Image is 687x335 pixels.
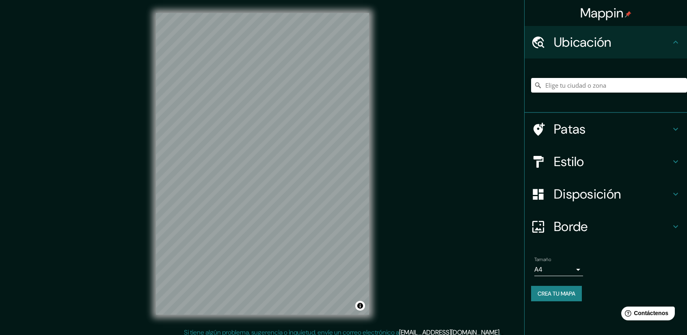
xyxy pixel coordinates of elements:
font: Patas [554,121,586,138]
div: Ubicación [525,26,687,58]
div: Disposición [525,178,687,210]
font: Borde [554,218,588,235]
div: Borde [525,210,687,243]
font: A4 [534,265,542,274]
img: pin-icon.png [625,11,631,17]
div: Patas [525,113,687,145]
font: Mappin [580,4,624,22]
div: A4 [534,263,583,276]
font: Tamaño [534,256,551,263]
iframe: Lanzador de widgets de ayuda [615,303,678,326]
button: Activar o desactivar atribución [355,301,365,311]
font: Disposición [554,186,621,203]
font: Ubicación [554,34,611,51]
button: Crea tu mapa [531,286,582,301]
div: Estilo [525,145,687,178]
canvas: Mapa [156,13,369,315]
font: Crea tu mapa [538,290,575,297]
font: Estilo [554,153,584,170]
input: Elige tu ciudad o zona [531,78,687,93]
